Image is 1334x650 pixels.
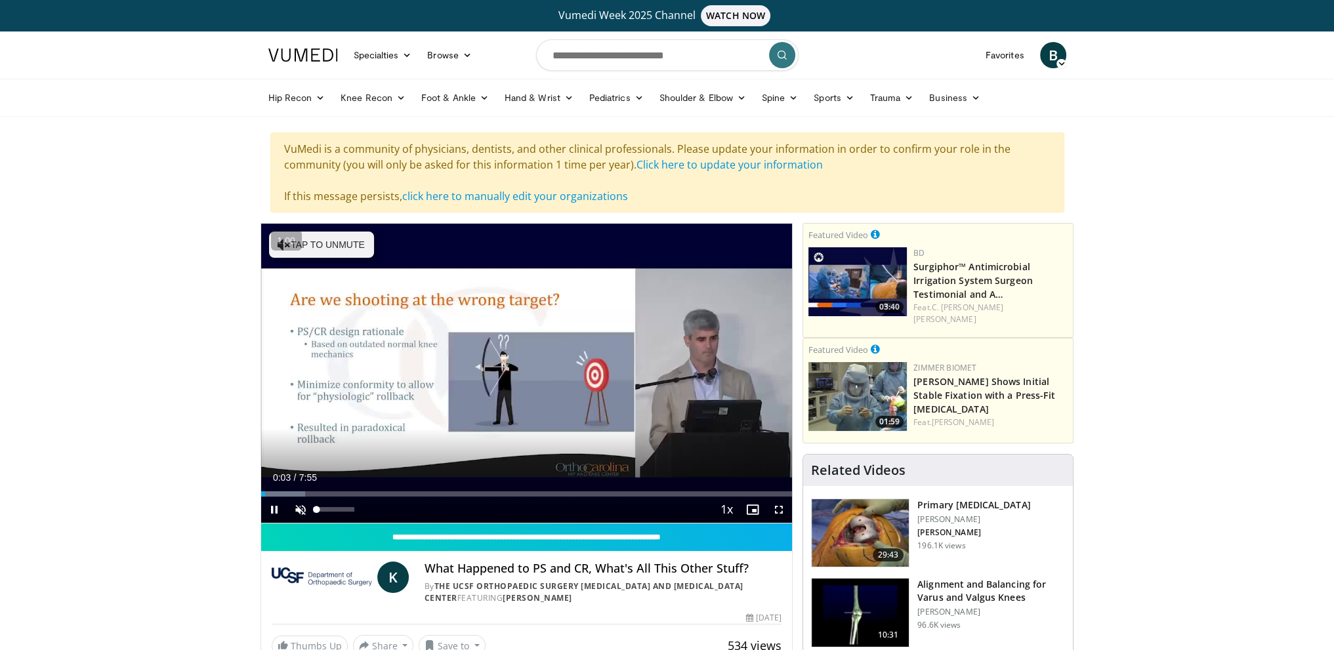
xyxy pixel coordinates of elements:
[317,507,354,512] div: Volume Level
[913,260,1033,300] a: Surgiphor™ Antimicrobial Irrigation System Surgeon Testimonial and A…
[917,498,1030,512] h3: Primary [MEDICAL_DATA]
[917,578,1065,604] h3: Alignment and Balancing for Varus and Valgus Knees
[812,579,909,647] img: 38523_0000_3.png.150x105_q85_crop-smart_upscale.jpg
[652,85,754,111] a: Shoulder & Elbow
[377,561,409,593] a: K
[917,527,1030,538] p: [PERSON_NAME]
[261,491,793,497] div: Progress Bar
[701,5,770,26] span: WATCH NOW
[806,85,862,111] a: Sports
[419,42,480,68] a: Browse
[808,247,907,316] a: 03:40
[862,85,922,111] a: Trauma
[808,247,907,316] img: 70422da6-974a-44ac-bf9d-78c82a89d891.150x105_q85_crop-smart_upscale.jpg
[270,132,1064,213] div: VuMedi is a community of physicians, dentists, and other clinical professionals. Please update yo...
[261,497,287,523] button: Pause
[913,247,925,258] a: BD
[913,362,976,373] a: Zimmer Biomet
[913,302,1003,325] a: C. [PERSON_NAME] [PERSON_NAME]
[873,628,904,641] span: 10:31
[917,620,961,630] p: 96.6K views
[913,375,1055,415] a: [PERSON_NAME] Shows Initial Stable Fixation with a Press-Fit [MEDICAL_DATA]
[932,416,994,428] a: [PERSON_NAME]
[636,157,823,172] a: Click here to update your information
[268,49,338,62] img: VuMedi Logo
[808,229,868,241] small: Featured Video
[261,224,793,523] video-js: Video Player
[921,85,988,111] a: Business
[413,85,497,111] a: Foot & Ankle
[294,472,297,483] span: /
[425,561,782,576] h4: What Happened to PS and CR, What's All This Other Stuff?
[402,189,628,203] a: click here to manually edit your organizations
[287,497,314,523] button: Unmute
[346,42,420,68] a: Specialties
[754,85,806,111] a: Spine
[273,472,291,483] span: 0:03
[811,578,1065,647] a: 10:31 Alignment and Balancing for Varus and Valgus Knees [PERSON_NAME] 96.6K views
[811,462,906,478] h4: Related Videos
[333,85,413,111] a: Knee Recon
[536,39,799,71] input: Search topics, interventions
[713,497,740,523] button: Playback Rate
[811,498,1065,568] a: 29:43 Primary [MEDICAL_DATA] [PERSON_NAME] [PERSON_NAME] 196.1K views
[873,548,904,561] span: 29:43
[913,302,1068,325] div: Feat.
[766,497,792,523] button: Fullscreen
[425,580,782,604] div: By FEATURING
[269,232,374,258] button: Tap to unmute
[740,497,766,523] button: Enable picture-in-picture mode
[808,344,868,355] small: Featured Video
[1040,42,1066,68] a: B
[875,301,904,313] span: 03:40
[808,362,907,431] a: 01:59
[978,42,1032,68] a: Favorites
[581,85,652,111] a: Pediatrics
[917,514,1030,525] p: [PERSON_NAME]
[917,607,1065,617] p: [PERSON_NAME]
[261,85,333,111] a: Hip Recon
[808,362,907,431] img: 6bc46ad6-b634-4876-a934-24d4e08d5fac.150x105_q85_crop-smart_upscale.jpg
[812,499,909,567] img: 297061_3.png.150x105_q85_crop-smart_upscale.jpg
[299,472,317,483] span: 7:55
[270,5,1064,26] a: Vumedi Week 2025 ChannelWATCH NOW
[746,612,782,624] div: [DATE]
[913,416,1068,428] div: Feat.
[503,592,572,603] a: [PERSON_NAME]
[425,580,743,603] a: The UCSF Orthopaedic Surgery [MEDICAL_DATA] and [MEDICAL_DATA] Center
[272,561,372,593] img: The UCSF Orthopaedic Surgery Arthritis and Joint Replacement Center
[497,85,581,111] a: Hand & Wrist
[917,540,965,551] p: 196.1K views
[875,416,904,428] span: 01:59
